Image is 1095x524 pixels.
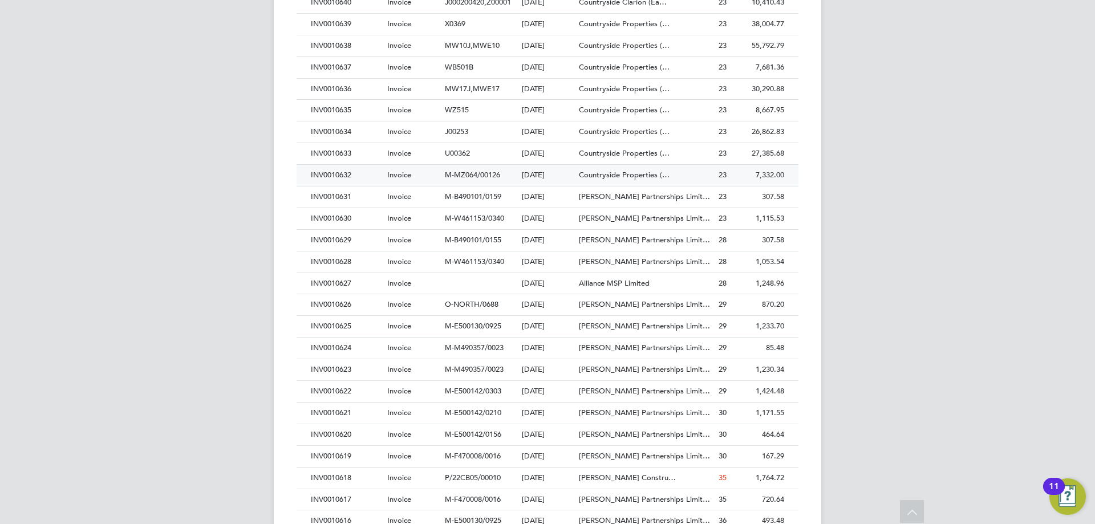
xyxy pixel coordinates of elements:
[445,364,504,374] span: M-M490357/0023
[719,408,727,417] span: 30
[519,57,577,78] div: [DATE]
[387,257,411,266] span: Invoice
[729,100,787,121] div: 8,667.95
[387,386,411,396] span: Invoice
[729,273,787,294] div: 1,248.96
[579,127,670,136] span: Countryside Properties (…
[308,424,384,445] div: INV0010620
[729,381,787,402] div: 1,424.48
[519,208,577,229] div: [DATE]
[579,84,670,94] span: Countryside Properties (…
[719,235,727,245] span: 28
[519,468,577,489] div: [DATE]
[387,235,411,245] span: Invoice
[729,359,787,380] div: 1,230.34
[719,40,727,50] span: 23
[308,143,384,164] div: INV0010633
[308,273,384,294] div: INV0010627
[579,148,670,158] span: Countryside Properties (…
[579,494,710,504] span: [PERSON_NAME] Partnerships Limit…
[445,19,465,29] span: X0369
[387,127,411,136] span: Invoice
[387,321,411,331] span: Invoice
[729,121,787,143] div: 26,862.83
[719,494,727,504] span: 35
[729,294,787,315] div: 870.20
[445,494,501,504] span: M-F470008/0016
[308,468,384,489] div: INV0010618
[519,165,577,186] div: [DATE]
[719,127,727,136] span: 23
[387,278,411,288] span: Invoice
[445,40,500,50] span: MW10J,MWE10
[719,84,727,94] span: 23
[579,451,710,461] span: [PERSON_NAME] Partnerships Limit…
[579,257,710,266] span: [PERSON_NAME] Partnerships Limit…
[519,186,577,208] div: [DATE]
[519,338,577,359] div: [DATE]
[579,278,650,288] span: Alliance MSP Limited
[387,105,411,115] span: Invoice
[519,403,577,424] div: [DATE]
[519,446,577,467] div: [DATE]
[579,235,710,245] span: [PERSON_NAME] Partnerships Limit…
[519,251,577,273] div: [DATE]
[445,386,501,396] span: M-E500142/0303
[729,165,787,186] div: 7,332.00
[729,316,787,337] div: 1,233.70
[729,403,787,424] div: 1,171.55
[387,364,411,374] span: Invoice
[445,170,500,180] span: M-MZ064/00126
[387,451,411,461] span: Invoice
[719,386,727,396] span: 29
[729,208,787,229] div: 1,115.53
[387,343,411,352] span: Invoice
[387,299,411,309] span: Invoice
[579,299,710,309] span: [PERSON_NAME] Partnerships Limit…
[308,186,384,208] div: INV0010631
[729,424,787,445] div: 464.64
[519,273,577,294] div: [DATE]
[719,429,727,439] span: 30
[308,338,384,359] div: INV0010624
[519,79,577,100] div: [DATE]
[579,364,710,374] span: [PERSON_NAME] Partnerships Limit…
[719,170,727,180] span: 23
[308,57,384,78] div: INV0010637
[445,235,501,245] span: M-B490101/0155
[729,143,787,164] div: 27,385.68
[579,40,670,50] span: Countryside Properties (…
[729,230,787,251] div: 307.58
[729,468,787,489] div: 1,764.72
[579,386,710,396] span: [PERSON_NAME] Partnerships Limit…
[445,321,501,331] span: M-E500130/0925
[579,473,676,482] span: [PERSON_NAME] Constru…
[579,321,710,331] span: [PERSON_NAME] Partnerships Limit…
[729,489,787,510] div: 720.64
[519,359,577,380] div: [DATE]
[445,451,501,461] span: M-F470008/0016
[729,338,787,359] div: 85.48
[719,105,727,115] span: 23
[445,192,501,201] span: M-B490101/0159
[308,403,384,424] div: INV0010621
[729,251,787,273] div: 1,053.54
[387,473,411,482] span: Invoice
[519,14,577,35] div: [DATE]
[729,186,787,208] div: 307.58
[719,213,727,223] span: 23
[387,148,411,158] span: Invoice
[719,473,727,482] span: 35
[519,489,577,510] div: [DATE]
[729,79,787,100] div: 30,290.88
[308,251,384,273] div: INV0010628
[445,299,498,309] span: O-NORTH/0688
[445,408,501,417] span: M-E500142/0210
[308,79,384,100] div: INV0010636
[579,105,670,115] span: Countryside Properties (…
[1049,478,1086,515] button: Open Resource Center, 11 new notifications
[445,429,501,439] span: M-E500142/0156
[308,208,384,229] div: INV0010630
[579,408,710,417] span: [PERSON_NAME] Partnerships Limit…
[308,165,384,186] div: INV0010632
